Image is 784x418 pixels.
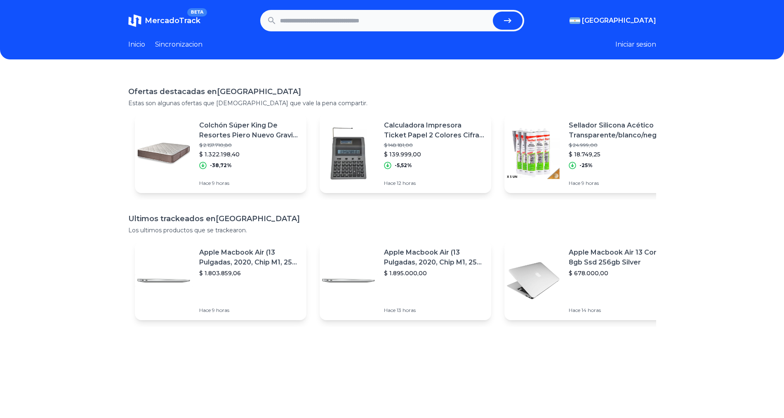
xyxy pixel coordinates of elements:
a: MercadoTrackBETA [128,14,200,27]
a: Sincronizacion [155,40,202,50]
p: Hace 9 horas [199,307,300,314]
img: Argentina [570,17,580,24]
p: $ 148.181,00 [384,142,485,149]
p: -25% [579,162,593,169]
img: Featured image [320,125,377,182]
p: Hace 9 horas [199,180,300,187]
span: MercadoTrack [145,16,200,25]
img: Featured image [135,252,193,309]
p: $ 1.803.859,06 [199,269,300,277]
img: MercadoTrack [128,14,141,27]
p: Sellador Silicona Acético Transparente/blanco/negro 280ml [569,120,669,140]
h1: Ultimos trackeados en [GEOGRAPHIC_DATA] [128,213,656,224]
button: Iniciar sesion [615,40,656,50]
p: $ 1.322.198,40 [199,150,300,158]
p: Los ultimos productos que se trackearon. [128,226,656,234]
p: Apple Macbook Air (13 Pulgadas, 2020, Chip M1, 256 Gb De Ssd, 8 Gb De Ram) - Plata [199,248,300,267]
p: Apple Macbook Air 13 Core I5 8gb Ssd 256gb Silver [569,248,669,267]
p: Hace 9 horas [569,180,669,187]
p: Apple Macbook Air (13 Pulgadas, 2020, Chip M1, 256 Gb De Ssd, 8 Gb De Ram) - Plata [384,248,485,267]
p: $ 139.999,00 [384,150,485,158]
p: $ 1.895.000,00 [384,269,485,277]
p: Colchón Súper King De Resortes Piero Nuevo Gravita - 200cm X 200cm X 29cm [199,120,300,140]
span: BETA [187,8,207,17]
p: $ 24.999,00 [569,142,669,149]
p: $ 2.157.710,80 [199,142,300,149]
span: [GEOGRAPHIC_DATA] [582,16,656,26]
a: Featured imageSellador Silicona Acético Transparente/blanco/negro 280ml$ 24.999,00$ 18.749,25-25%... [504,114,676,193]
button: [GEOGRAPHIC_DATA] [570,16,656,26]
img: Featured image [320,252,377,309]
img: Featured image [135,125,193,182]
p: Hace 14 horas [569,307,669,314]
a: Inicio [128,40,145,50]
a: Featured imageApple Macbook Air (13 Pulgadas, 2020, Chip M1, 256 Gb De Ssd, 8 Gb De Ram) - Plata$... [320,241,491,320]
a: Featured imageApple Macbook Air 13 Core I5 8gb Ssd 256gb Silver$ 678.000,00Hace 14 horas [504,241,676,320]
p: Estas son algunas ofertas que [DEMOGRAPHIC_DATA] que vale la pena compartir. [128,99,656,107]
p: Hace 12 horas [384,180,485,187]
img: Featured image [504,125,562,182]
img: Featured image [504,252,562,309]
p: Hace 13 horas [384,307,485,314]
p: -38,72% [210,162,232,169]
p: $ 18.749,25 [569,150,669,158]
p: $ 678.000,00 [569,269,669,277]
p: -5,52% [395,162,412,169]
p: Calculadora Impresora Ticket Papel 2 Colores Cifra Pr226 [384,120,485,140]
a: Featured imageApple Macbook Air (13 Pulgadas, 2020, Chip M1, 256 Gb De Ssd, 8 Gb De Ram) - Plata$... [135,241,306,320]
a: Featured imageColchón Súper King De Resortes Piero Nuevo Gravita - 200cm X 200cm X 29cm$ 2.157.71... [135,114,306,193]
h1: Ofertas destacadas en [GEOGRAPHIC_DATA] [128,86,656,97]
a: Featured imageCalculadora Impresora Ticket Papel 2 Colores Cifra Pr226$ 148.181,00$ 139.999,00-5,... [320,114,491,193]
